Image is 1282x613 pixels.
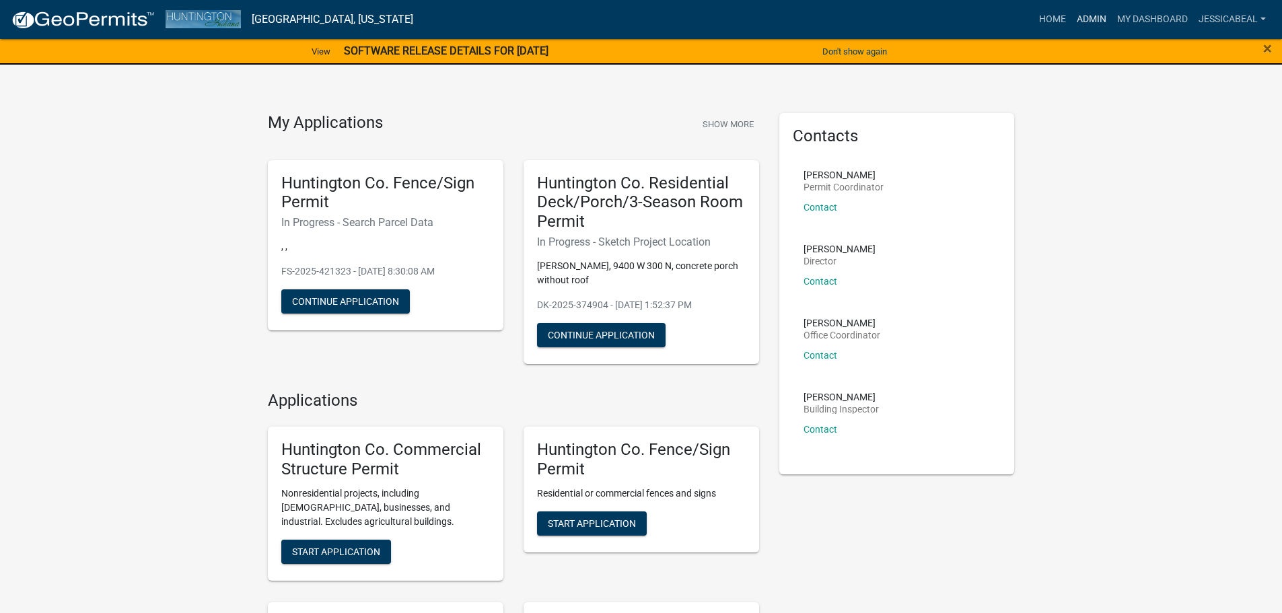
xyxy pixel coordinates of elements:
button: Show More [697,113,759,135]
button: Start Application [281,540,391,564]
a: Contact [804,202,837,213]
a: [GEOGRAPHIC_DATA], [US_STATE] [252,8,413,31]
button: Continue Application [281,289,410,314]
h5: Huntington Co. Fence/Sign Permit [281,174,490,213]
a: Contact [804,276,837,287]
h4: My Applications [268,113,383,133]
p: [PERSON_NAME], 9400 W 300 N, concrete porch without roof [537,259,746,287]
p: Nonresidential projects, including [DEMOGRAPHIC_DATA], businesses, and industrial. Excludes agric... [281,486,490,529]
h5: Huntington Co. Residential Deck/Porch/3-Season Room Permit [537,174,746,231]
p: Permit Coordinator [804,182,884,192]
a: Contact [804,350,837,361]
p: Residential or commercial fences and signs [537,486,746,501]
p: Director [804,256,876,266]
h5: Huntington Co. Commercial Structure Permit [281,440,490,479]
h5: Contacts [793,127,1001,146]
a: JessicaBeal [1193,7,1271,32]
p: DK-2025-374904 - [DATE] 1:52:37 PM [537,298,746,312]
h6: In Progress - Search Parcel Data [281,216,490,229]
strong: SOFTWARE RELEASE DETAILS FOR [DATE] [344,44,548,57]
button: Don't show again [817,40,892,63]
a: Contact [804,424,837,435]
p: FS-2025-421323 - [DATE] 8:30:08 AM [281,264,490,279]
h5: Huntington Co. Fence/Sign Permit [537,440,746,479]
p: Office Coordinator [804,330,880,340]
h6: In Progress - Sketch Project Location [537,236,746,248]
p: [PERSON_NAME] [804,170,884,180]
p: [PERSON_NAME] [804,392,879,402]
button: Start Application [537,511,647,536]
span: × [1263,39,1272,58]
p: , , [281,240,490,254]
a: My Dashboard [1112,7,1193,32]
h4: Applications [268,391,759,410]
button: Close [1263,40,1272,57]
p: [PERSON_NAME] [804,244,876,254]
a: View [306,40,336,63]
a: Home [1034,7,1071,32]
span: Start Application [548,518,636,529]
p: Building Inspector [804,404,879,414]
span: Start Application [292,546,380,557]
img: Huntington County, Indiana [166,10,241,28]
a: Admin [1071,7,1112,32]
button: Continue Application [537,323,666,347]
p: [PERSON_NAME] [804,318,880,328]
